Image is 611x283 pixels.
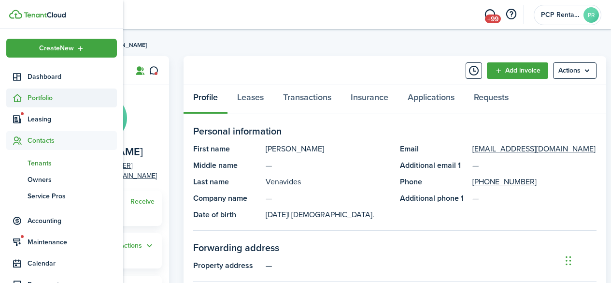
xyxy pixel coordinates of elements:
[193,124,597,138] panel-main-section-title: Personal information
[193,260,261,271] panel-main-title: Property address
[6,39,117,58] button: Open menu
[9,10,22,19] img: TenantCloud
[341,85,398,114] a: Insurance
[466,62,482,79] button: Timeline
[193,193,261,204] panel-main-title: Company name
[6,188,117,204] a: Service Pros
[24,12,66,18] img: TenantCloud
[266,209,390,221] panel-main-description: [DATE]
[6,155,117,171] a: Tenants
[28,175,117,185] span: Owners
[28,93,117,103] span: Portfolio
[487,62,548,79] a: Add invoice
[28,158,117,168] span: Tenants
[541,12,580,18] span: PCP Rental Division
[583,7,599,23] avatar-text: PR
[400,176,468,188] panel-main-title: Phone
[28,237,117,247] span: Maintenance
[481,2,499,27] a: Messaging
[503,6,519,23] button: Open resource center
[266,160,390,171] panel-main-description: —
[28,216,117,226] span: Accounting
[120,240,155,252] button: Actions
[472,143,596,155] a: [EMAIL_ADDRESS][DOMAIN_NAME]
[266,143,390,155] panel-main-description: [PERSON_NAME]
[193,160,261,171] panel-main-title: Middle name
[400,143,468,155] panel-main-title: Email
[266,260,597,271] panel-main-description: —
[472,176,537,188] a: [PHONE_NUMBER]
[28,114,117,124] span: Leasing
[6,171,117,188] a: Owners
[464,85,518,114] a: Requests
[28,72,117,82] span: Dashboard
[553,62,597,79] menu-btn: Actions
[193,176,261,188] panel-main-title: Last name
[28,135,117,146] span: Contacts
[398,85,464,114] a: Applications
[28,258,117,268] span: Calendar
[266,176,390,188] panel-main-description: Venavides
[400,193,468,204] panel-main-title: Additional phone 1
[266,193,390,204] panel-main-description: —
[193,209,261,221] panel-main-title: Date of birth
[563,237,611,283] iframe: Chat Widget
[6,67,117,86] a: Dashboard
[400,160,468,171] panel-main-title: Additional email 1
[193,240,597,255] panel-main-section-title: Forwarding address
[39,45,74,52] span: Create New
[130,198,155,206] a: Receive
[193,143,261,155] panel-main-title: First name
[553,62,597,79] button: Open menu
[288,209,374,220] span: | [DEMOGRAPHIC_DATA].
[566,246,571,275] div: Drag
[227,85,273,114] a: Leases
[273,85,341,114] a: Transactions
[28,191,117,201] span: Service Pros
[485,15,501,23] span: +99
[120,240,155,252] button: Open menu
[101,41,147,49] span: [PERSON_NAME]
